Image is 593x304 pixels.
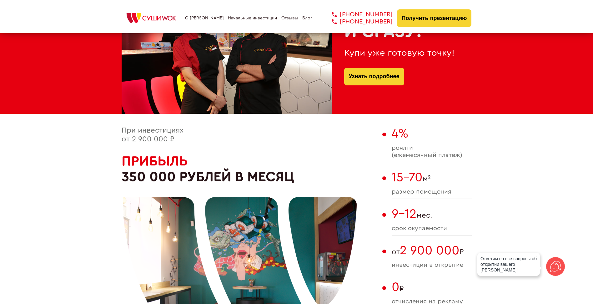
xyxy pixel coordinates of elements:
[392,170,472,185] span: м²
[302,16,312,21] a: Блог
[323,11,393,18] a: [PHONE_NUMBER]
[392,207,472,221] span: мес.
[122,11,181,25] img: СУШИWOK
[122,153,379,185] h2: 350 000 рублей в месяц
[392,243,472,258] span: от ₽
[122,127,183,143] span: При инвестициях от 2 900 000 ₽
[281,16,298,21] a: Отзывы
[392,144,472,159] span: роялти (ежемесячный платеж)
[344,68,404,85] button: Узнать подробнее
[477,253,540,276] div: Ответим на все вопросы об открытии вашего [PERSON_NAME]!
[392,171,423,184] span: 15-70
[397,9,472,27] button: Получить презентацию
[344,48,459,58] div: Купи уже готовую точку!
[392,127,408,140] span: 4%
[392,208,416,220] span: 9-12
[392,280,472,294] span: ₽
[392,188,472,195] span: размер помещения
[185,16,224,21] a: О [PERSON_NAME]
[400,244,460,257] span: 2 900 000
[323,18,393,25] a: [PHONE_NUMBER]
[392,281,400,293] span: 0
[392,261,472,269] span: инвестиции в открытие
[392,225,472,232] span: cрок окупаемости
[228,16,277,21] a: Начальные инвестиции
[122,154,188,168] span: Прибыль
[349,68,400,85] a: Узнать подробнее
